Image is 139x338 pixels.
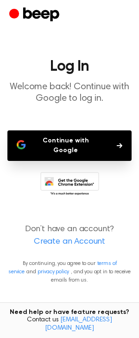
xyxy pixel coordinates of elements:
[7,130,132,161] button: Continue with Google
[9,6,62,24] a: Beep
[9,236,130,248] a: Create an Account
[45,317,112,332] a: [EMAIL_ADDRESS][DOMAIN_NAME]
[7,59,132,74] h1: Log In
[7,259,132,284] p: By continuing, you agree to our and , and you opt in to receive emails from us.
[38,269,69,275] a: privacy policy
[7,81,132,104] p: Welcome back! Continue with Google to log in.
[7,223,132,248] p: Don’t have an account?
[6,316,133,332] span: Contact us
